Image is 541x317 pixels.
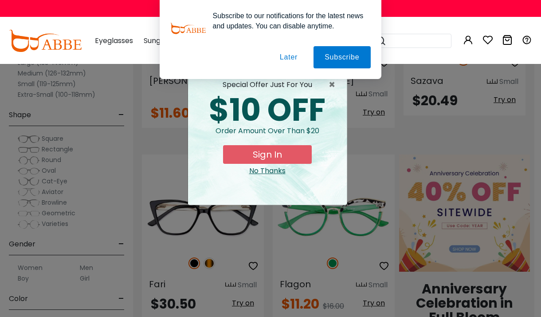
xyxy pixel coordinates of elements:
[195,79,340,90] div: special offer just for you
[314,46,371,68] button: Subscribe
[206,11,371,31] div: Subscribe to our notifications for the latest news and updates. You can disable anytime.
[269,46,309,68] button: Later
[329,79,340,90] button: Close
[170,11,206,46] img: notification icon
[329,79,340,90] span: ×
[195,126,340,145] div: Order amount over than $20
[223,145,312,164] button: Sign In
[195,95,340,126] div: $10 OFF
[195,166,340,176] div: Close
